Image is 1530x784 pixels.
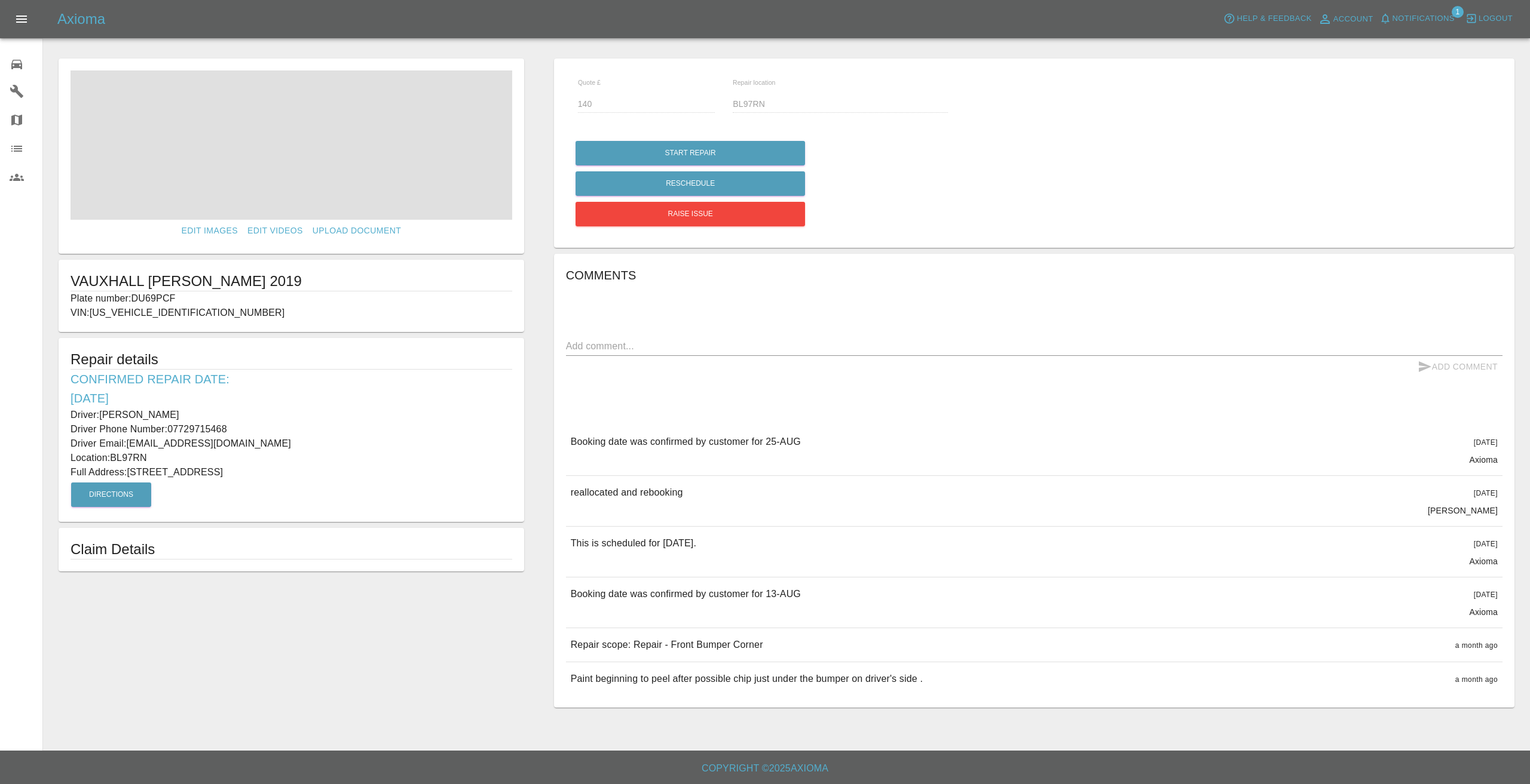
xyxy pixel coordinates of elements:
p: This is scheduled for [DATE]. [571,536,696,551]
span: [DATE] [1474,489,1498,497]
h6: Copyright © 2025 Axioma [10,760,1520,777]
a: Edit Images [177,220,243,242]
span: Quote £ [578,79,601,86]
button: Notifications [1376,10,1458,28]
button: Start Repair [576,141,805,165]
span: a month ago [1455,675,1498,684]
button: Logout [1462,10,1516,28]
a: Account [1315,10,1376,29]
h6: Confirmed Repair Date: [DATE] [71,370,512,408]
h1: Claim Details [71,540,512,559]
p: Plate number: DU69PCF [71,291,512,306]
p: Booking date was confirmed by customer for 25-AUG [571,435,801,449]
p: Location: BL97RN [71,451,512,465]
p: Full Address: [STREET_ADDRESS] [71,465,512,479]
span: [DATE] [1474,591,1498,599]
span: [DATE] [1474,438,1498,447]
p: Axioma [1469,555,1498,567]
p: Paint beginning to peel after possible chip just under the bumper on driver's side . [571,672,923,686]
a: Edit Videos [243,220,308,242]
p: Driver: [PERSON_NAME] [71,408,512,422]
p: Driver Phone Number: 07729715468 [71,422,512,436]
button: Reschedule [576,171,805,196]
span: Account [1333,13,1373,26]
span: [DATE] [1474,540,1498,548]
a: Upload Document [308,220,406,242]
p: Axioma [1469,606,1498,618]
span: Repair location [733,79,776,86]
h5: Repair details [71,350,512,369]
span: Help & Feedback [1237,12,1311,26]
span: Notifications [1393,12,1455,26]
span: a month ago [1455,641,1498,650]
h6: Comments [566,266,1503,285]
button: Open drawer [7,5,36,33]
p: reallocated and rebooking [571,485,683,500]
h1: VAUXHALL [PERSON_NAME] 2019 [71,272,512,291]
p: Booking date was confirmed by customer for 13-AUG [571,587,801,601]
button: Raise issue [576,202,805,226]
h5: Axioma [57,10,105,29]
span: Logout [1479,12,1513,26]
span: 1 [1452,6,1464,18]
button: Directions [71,482,151,507]
p: Repair scope: Repair - Front Bumper Corner [571,638,763,652]
button: Help & Feedback [1220,10,1314,28]
p: VIN: [US_VEHICLE_IDENTIFICATION_NUMBER] [71,306,512,320]
p: [PERSON_NAME] [1428,505,1498,516]
p: Driver Email: [EMAIL_ADDRESS][DOMAIN_NAME] [71,436,512,451]
p: Axioma [1469,454,1498,466]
